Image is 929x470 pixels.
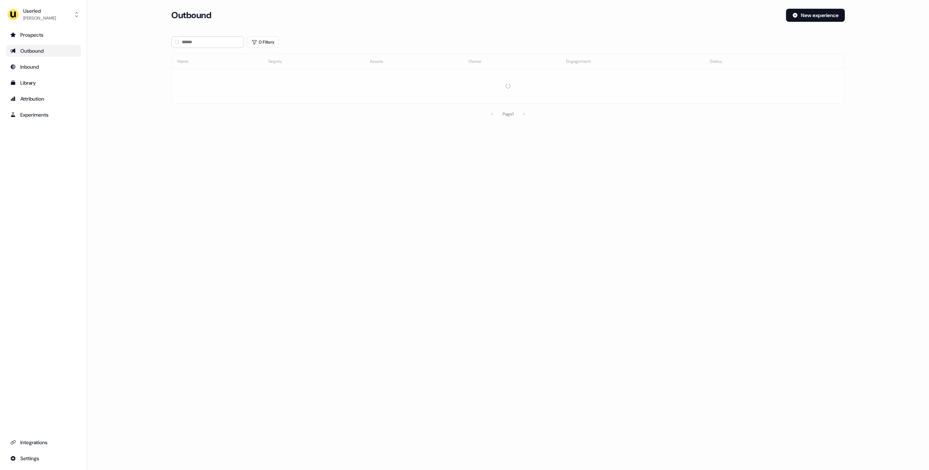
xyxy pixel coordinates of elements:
div: Library [10,79,77,86]
button: 0 Filters [247,36,279,48]
button: New experience [786,9,845,22]
div: Experiments [10,111,77,118]
div: Userled [23,7,56,15]
div: [PERSON_NAME] [23,15,56,22]
a: Go to outbound experience [6,45,81,57]
a: Go to prospects [6,29,81,41]
div: Attribution [10,95,77,102]
a: Go to templates [6,77,81,89]
a: Go to attribution [6,93,81,105]
h3: Outbound [171,10,211,21]
a: Go to experiments [6,109,81,121]
a: Go to Inbound [6,61,81,73]
div: Prospects [10,31,77,39]
a: Go to integrations [6,437,81,448]
div: Settings [10,455,77,462]
div: Inbound [10,63,77,70]
div: Integrations [10,439,77,446]
div: Outbound [10,47,77,54]
button: Userled[PERSON_NAME] [6,6,81,23]
a: Go to integrations [6,453,81,464]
